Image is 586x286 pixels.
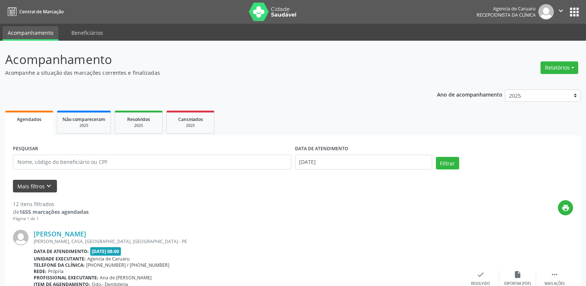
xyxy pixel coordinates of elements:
div: 2025 [172,123,209,128]
a: [PERSON_NAME] [34,230,86,238]
i: keyboard_arrow_down [45,182,53,190]
span: Central de Marcação [19,9,64,15]
a: Acompanhamento [3,26,58,41]
span: Não compareceram [62,116,105,122]
span: Cancelados [178,116,203,122]
button: Filtrar [436,157,459,169]
i:  [551,270,559,279]
span: Agendados [17,116,41,122]
label: PESQUISAR [13,143,38,155]
img: img [13,230,28,245]
div: 12 itens filtrados [13,200,89,208]
input: Selecione um intervalo [295,155,432,169]
input: Nome, código do beneficiário ou CPF [13,155,291,169]
div: 2025 [62,123,105,128]
strong: 1655 marcações agendadas [19,208,89,215]
img: img [538,4,554,20]
div: 2025 [120,123,157,128]
i: insert_drive_file [514,270,522,279]
div: de [13,208,89,216]
span: Resolvidos [127,116,150,122]
b: Unidade executante: [34,256,86,262]
div: Página 1 de 1 [13,216,89,222]
b: Profissional executante: [34,275,98,281]
p: Ano de acompanhamento [437,90,502,99]
b: Telefone da clínica: [34,262,85,268]
div: Agencia de Caruaru [477,6,536,12]
i:  [557,7,565,15]
span: Agencia de Caruaru [87,256,130,262]
p: Acompanhamento [5,50,408,69]
span: [PHONE_NUMBER] / [PHONE_NUMBER] [86,262,169,268]
div: [PERSON_NAME], CASA, [GEOGRAPHIC_DATA], [GEOGRAPHIC_DATA] - PE [34,238,462,245]
button: print [558,200,573,215]
button:  [554,4,568,20]
i: print [562,204,570,212]
b: Data de atendimento: [34,248,89,255]
button: apps [568,6,581,18]
a: Beneficiários [66,26,108,39]
label: DATA DE ATENDIMENTO [295,143,348,155]
span: Recepcionista da clínica [477,12,536,18]
span: Ana de [PERSON_NAME] [100,275,152,281]
p: Acompanhe a situação das marcações correntes e finalizadas [5,69,408,77]
button: Relatórios [541,61,578,74]
span: Própria [48,268,64,275]
button: Mais filtroskeyboard_arrow_down [13,180,57,193]
span: [DATE] 08:00 [90,247,121,256]
b: Rede: [34,268,47,275]
a: Central de Marcação [5,6,64,18]
i: check [477,270,485,279]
